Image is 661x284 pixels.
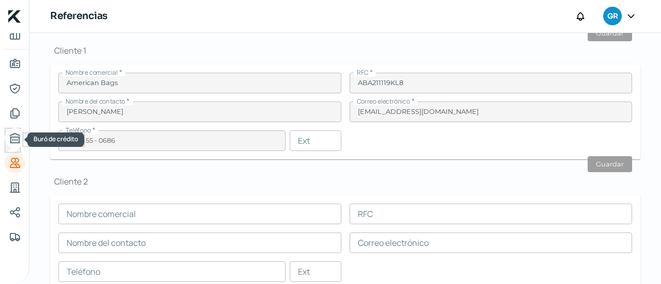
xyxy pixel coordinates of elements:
a: Industria [5,177,25,198]
span: GR [607,10,618,23]
a: Referencias [5,153,25,173]
h1: Referencias [50,9,107,24]
span: Nombre comercial [66,68,118,77]
h1: Cliente 2 [50,176,640,187]
span: Nombre del contacto [66,97,125,106]
span: Teléfono [66,126,91,135]
a: Documentos [5,103,25,124]
h1: Cliente 1 [50,45,640,56]
a: Representantes [5,78,25,99]
a: Buró de crédito [5,128,25,148]
a: Redes sociales [5,202,25,223]
a: Información general [5,54,25,74]
span: Correo electrónico [357,97,410,106]
a: Mis finanzas [5,24,25,45]
a: Colateral [5,227,25,247]
span: Buró de crédito [34,135,78,143]
button: Guardar [588,156,632,172]
button: Guardar [588,25,632,41]
span: RFC [357,68,368,77]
